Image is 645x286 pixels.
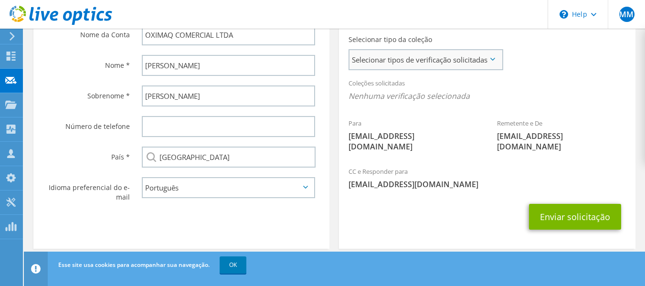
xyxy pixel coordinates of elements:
label: Nome * [43,55,130,70]
label: País * [43,147,130,162]
label: Selecionar tipo da coleção [349,35,432,44]
svg: \n [560,10,568,19]
span: [EMAIL_ADDRESS][DOMAIN_NAME] [497,131,626,152]
label: Sobrenome * [43,85,130,101]
span: [EMAIL_ADDRESS][DOMAIN_NAME] [349,131,477,152]
span: Selecionar tipos de verificação solicitadas [349,50,502,69]
label: Idioma preferencial do e-mail [43,177,130,202]
div: CC e Responder para [339,161,635,194]
div: Coleções solicitadas [339,73,635,108]
a: OK [220,256,246,274]
div: Remetente e De [487,113,635,157]
div: Para [339,113,487,157]
button: Enviar solicitação [529,204,621,230]
span: Nenhuma verificação selecionada [349,91,625,101]
label: Número de telefone [43,116,130,131]
span: Esse site usa cookies para acompanhar sua navegação. [58,261,210,269]
span: [EMAIL_ADDRESS][DOMAIN_NAME] [349,179,625,190]
label: Nome da Conta [43,24,130,40]
span: MM [619,7,634,22]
